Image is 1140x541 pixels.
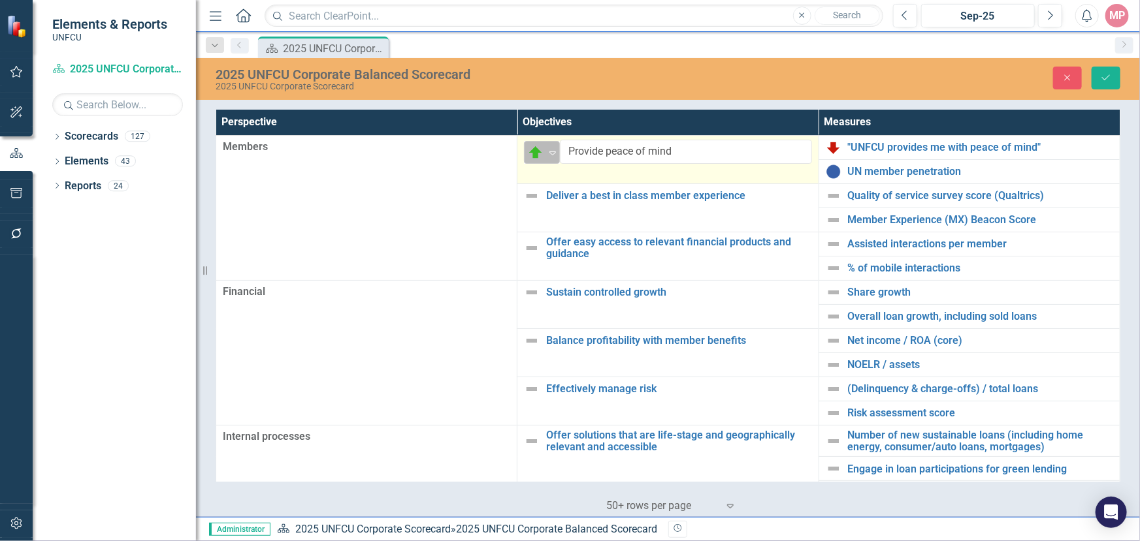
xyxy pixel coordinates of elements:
[546,429,811,452] a: Offer solutions that are life-stage and geographically relevant and accessible
[223,140,510,155] span: Members
[833,10,861,20] span: Search
[65,154,108,169] a: Elements
[848,238,1113,250] a: Assisted interactions per member
[848,190,1113,202] a: Quality of service survey score (Qualtrics)
[546,335,811,347] a: Balance profitability with member benefits
[283,40,385,57] div: 2025 UNFCU Corporate Balanced Scorecard
[848,383,1113,395] a: (Delinquency & charge-offs) / total loans
[524,381,540,397] img: Not Defined
[524,188,540,204] img: Not Defined
[826,260,841,276] img: Not Defined
[277,522,659,537] div: »
[125,131,150,142] div: 127
[848,407,1113,419] a: Risk assessment score
[848,262,1113,274] a: % of mobile interactions
[848,166,1113,178] a: UN member penetration
[826,236,841,252] img: Not Defined
[265,5,883,27] input: Search ClearPoint...
[6,14,30,38] img: ClearPoint Strategy
[815,7,880,25] button: Search
[826,212,841,228] img: Not Defined
[216,67,721,82] div: 2025 UNFCU Corporate Balanced Scorecard
[295,523,451,535] a: 2025 UNFCU Corporate Scorecard
[546,286,811,298] a: Sustain controlled growth
[826,188,841,204] img: Not Defined
[826,405,841,421] img: Not Defined
[560,140,811,164] input: Name
[848,286,1113,298] a: Share growth
[848,463,1113,475] a: Engage in loan participations for green lending
[848,214,1113,226] a: Member Experience (MX) Beacon Score
[1105,4,1129,27] button: MP
[848,311,1113,322] a: Overall loan growth, including sold loans
[52,62,183,77] a: 2025 UNFCU Corporate Scorecard
[528,145,544,161] img: On Target
[826,140,841,155] img: Below Plan
[926,8,1031,24] div: Sep-25
[826,309,841,324] img: Not Defined
[826,285,841,300] img: Not Defined
[826,164,841,179] img: Data Not Yet Due
[52,16,167,32] span: Elements & Reports
[1096,497,1127,528] div: Open Intercom Messenger
[65,129,118,144] a: Scorecards
[546,190,811,202] a: Deliver a best in class member experience
[848,359,1113,371] a: NOELR / assets
[826,357,841,373] img: Not Defined
[456,523,657,535] div: 2025 UNFCU Corporate Balanced Scorecard
[223,285,510,300] span: Financial
[848,335,1113,347] a: Net income / ROA (core)
[921,4,1035,27] button: Sep-25
[826,461,841,476] img: Not Defined
[826,433,841,449] img: Not Defined
[115,156,136,167] div: 43
[216,82,721,91] div: 2025 UNFCU Corporate Scorecard
[52,93,183,116] input: Search Below...
[108,180,129,191] div: 24
[65,179,101,194] a: Reports
[524,433,540,449] img: Not Defined
[546,236,811,259] a: Offer easy access to relevant financial products and guidance
[848,142,1113,153] a: "UNFCU provides me with peace of mind"
[209,523,270,536] span: Administrator
[223,429,510,444] span: Internal processes
[826,333,841,348] img: Not Defined
[524,285,540,300] img: Not Defined
[52,32,167,42] small: UNFCU
[524,240,540,256] img: Not Defined
[848,429,1113,452] a: Number of new sustainable loans (including home energy, consumer/auto loans, mortgages)
[546,383,811,395] a: Effectively manage risk
[524,333,540,348] img: Not Defined
[826,381,841,397] img: Not Defined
